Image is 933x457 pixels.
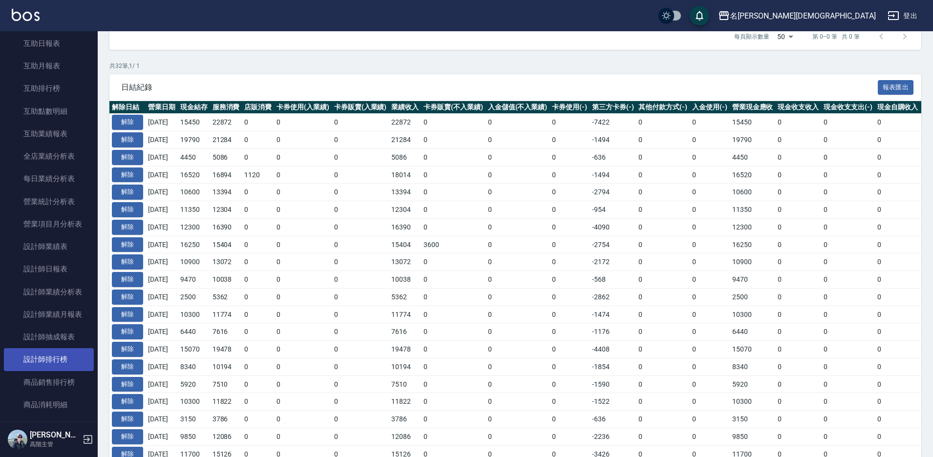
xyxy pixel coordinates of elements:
[4,145,94,167] a: 全店業績分析表
[636,253,690,271] td: 0
[112,377,143,392] button: 解除
[332,341,389,358] td: 0
[421,201,486,219] td: 0
[590,253,636,271] td: -2172
[775,184,821,201] td: 0
[550,253,590,271] td: 0
[421,253,486,271] td: 0
[714,6,880,26] button: 名[PERSON_NAME][DEMOGRAPHIC_DATA]
[590,101,636,114] th: 第三方卡券(-)
[30,430,80,440] h5: [PERSON_NAME]
[4,235,94,258] a: 設計師業績表
[332,148,389,166] td: 0
[730,184,776,201] td: 10600
[690,253,730,271] td: 0
[730,218,776,236] td: 12300
[550,131,590,149] td: 0
[730,10,876,22] div: 名[PERSON_NAME][DEMOGRAPHIC_DATA]
[4,32,94,55] a: 互助日報表
[389,114,421,131] td: 22872
[486,306,550,323] td: 0
[421,166,486,184] td: 0
[421,131,486,149] td: 0
[878,80,914,95] button: 報表匯出
[550,323,590,341] td: 0
[146,236,178,253] td: [DATE]
[590,131,636,149] td: -1494
[875,271,921,289] td: 0
[112,324,143,339] button: 解除
[775,253,821,271] td: 0
[112,394,143,409] button: 解除
[486,101,550,114] th: 入金儲值(不入業績)
[775,323,821,341] td: 0
[821,236,875,253] td: 0
[875,131,921,149] td: 0
[821,184,875,201] td: 0
[332,166,389,184] td: 0
[730,323,776,341] td: 6440
[775,148,821,166] td: 0
[210,201,242,219] td: 12304
[121,83,878,92] span: 日結紀錄
[875,236,921,253] td: 0
[274,184,332,201] td: 0
[590,306,636,323] td: -1474
[775,201,821,219] td: 0
[730,288,776,306] td: 2500
[486,288,550,306] td: 0
[178,166,210,184] td: 16520
[821,218,875,236] td: 0
[210,218,242,236] td: 16390
[4,281,94,303] a: 設計師業績分析表
[775,271,821,289] td: 0
[486,271,550,289] td: 0
[332,271,389,289] td: 0
[389,218,421,236] td: 16390
[690,271,730,289] td: 0
[636,288,690,306] td: 0
[875,288,921,306] td: 0
[332,306,389,323] td: 0
[242,114,274,131] td: 0
[486,131,550,149] td: 0
[875,201,921,219] td: 0
[146,341,178,358] td: [DATE]
[730,306,776,323] td: 10300
[109,101,146,114] th: 解除日結
[590,271,636,289] td: -568
[389,184,421,201] td: 13394
[4,100,94,123] a: 互助點數明細
[421,114,486,131] td: 0
[636,236,690,253] td: 0
[884,7,921,25] button: 登出
[178,218,210,236] td: 12300
[112,272,143,287] button: 解除
[146,253,178,271] td: [DATE]
[4,190,94,213] a: 營業統計分析表
[178,184,210,201] td: 10600
[242,166,274,184] td: 1120
[421,271,486,289] td: 0
[112,307,143,322] button: 解除
[389,166,421,184] td: 18014
[550,306,590,323] td: 0
[636,166,690,184] td: 0
[146,184,178,201] td: [DATE]
[4,348,94,371] a: 設計師排行榜
[636,148,690,166] td: 0
[875,148,921,166] td: 0
[112,202,143,217] button: 解除
[178,114,210,131] td: 15450
[550,114,590,131] td: 0
[178,131,210,149] td: 19790
[112,359,143,374] button: 解除
[730,114,776,131] td: 15450
[690,201,730,219] td: 0
[332,131,389,149] td: 0
[550,236,590,253] td: 0
[421,184,486,201] td: 0
[178,201,210,219] td: 11350
[730,201,776,219] td: 11350
[210,253,242,271] td: 13072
